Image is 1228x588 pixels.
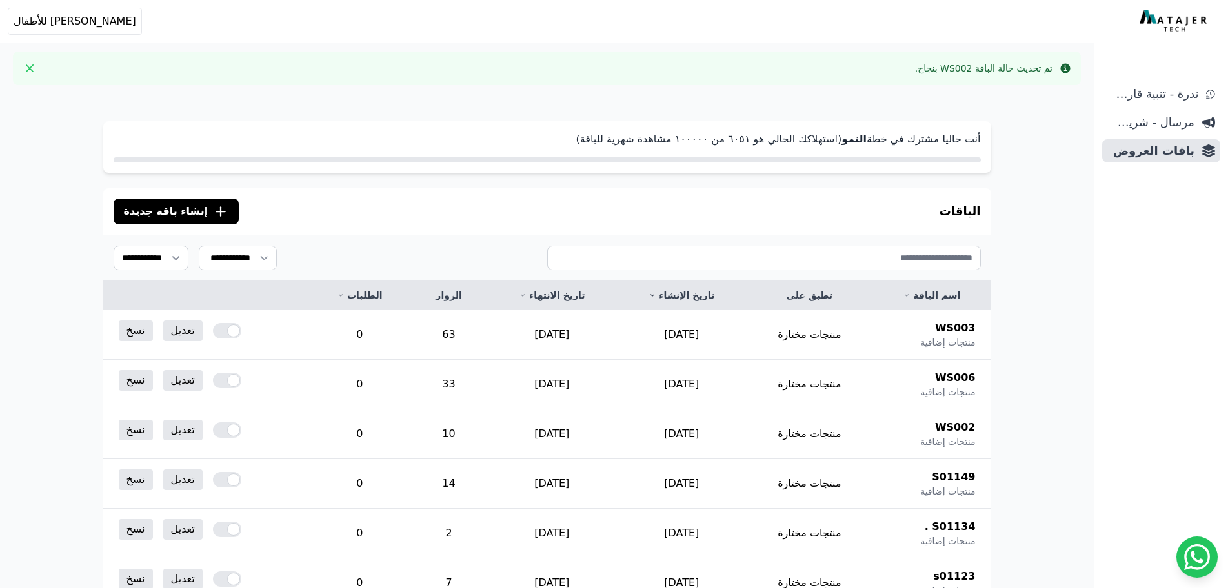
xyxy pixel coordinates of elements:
span: WS002 [935,420,976,435]
span: إنشاء باقة جديدة [124,204,208,219]
a: نسخ [119,469,153,490]
th: تطبق على [747,281,873,310]
td: 2 [410,509,487,558]
td: [DATE] [617,509,747,558]
button: إنشاء باقة جديدة [114,199,239,224]
a: نسخ [119,519,153,540]
td: [DATE] [487,409,617,459]
td: 14 [410,459,487,509]
strong: النمو [841,133,867,145]
a: تاريخ الانتهاء [503,289,601,302]
span: منتجات إضافية [920,386,975,398]
a: الطلبات [324,289,395,302]
td: منتجات مختارة [747,409,873,459]
td: [DATE] [487,310,617,360]
span: ندرة - تنبية قارب علي النفاذ [1107,85,1198,103]
a: تعديل [163,420,203,440]
span: منتجات إضافية [920,485,975,498]
span: [PERSON_NAME] للأطفال [14,14,136,29]
td: [DATE] [617,310,747,360]
td: [DATE] [617,409,747,459]
span: منتجات إضافية [920,534,975,547]
a: تعديل [163,370,203,391]
a: تعديل [163,519,203,540]
h3: الباقات [940,202,981,220]
a: تعديل [163,469,203,490]
td: 0 [308,310,410,360]
td: 10 [410,409,487,459]
span: S01149 [932,469,975,485]
td: [DATE] [617,459,747,509]
td: منتجات مختارة [747,360,873,409]
a: تعديل [163,320,203,341]
a: تاريخ الإنشاء [632,289,731,302]
button: Close [19,58,40,79]
span: WS006 [935,370,976,386]
a: نسخ [119,420,153,440]
a: نسخ [119,320,153,341]
button: [PERSON_NAME] للأطفال [8,8,142,35]
span: S01134 . [925,519,976,534]
td: [DATE] [487,360,617,409]
td: 0 [308,509,410,558]
span: منتجات إضافية [920,435,975,448]
a: نسخ [119,370,153,391]
td: 0 [308,360,410,409]
td: 33 [410,360,487,409]
span: منتجات إضافية [920,336,975,349]
img: MatajerTech Logo [1140,10,1210,33]
th: الزوار [410,281,487,310]
td: 0 [308,409,410,459]
td: [DATE] [617,360,747,409]
p: أنت حاليا مشترك في خطة (استهلاكك الحالي هو ٦۰٥١ من ١۰۰۰۰۰ مشاهدة شهرية للباقة) [114,132,981,147]
span: WS003 [935,320,976,336]
td: منتجات مختارة [747,509,873,558]
span: s01123 [933,569,975,584]
td: [DATE] [487,509,617,558]
span: مرسال - شريط دعاية [1107,113,1194,132]
a: اسم الباقة [888,289,975,302]
div: تم تحديث حالة الباقة WS002 بنجاح. [915,62,1052,75]
td: منتجات مختارة [747,310,873,360]
td: 0 [308,459,410,509]
td: [DATE] [487,459,617,509]
td: 63 [410,310,487,360]
td: منتجات مختارة [747,459,873,509]
span: باقات العروض [1107,142,1194,160]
